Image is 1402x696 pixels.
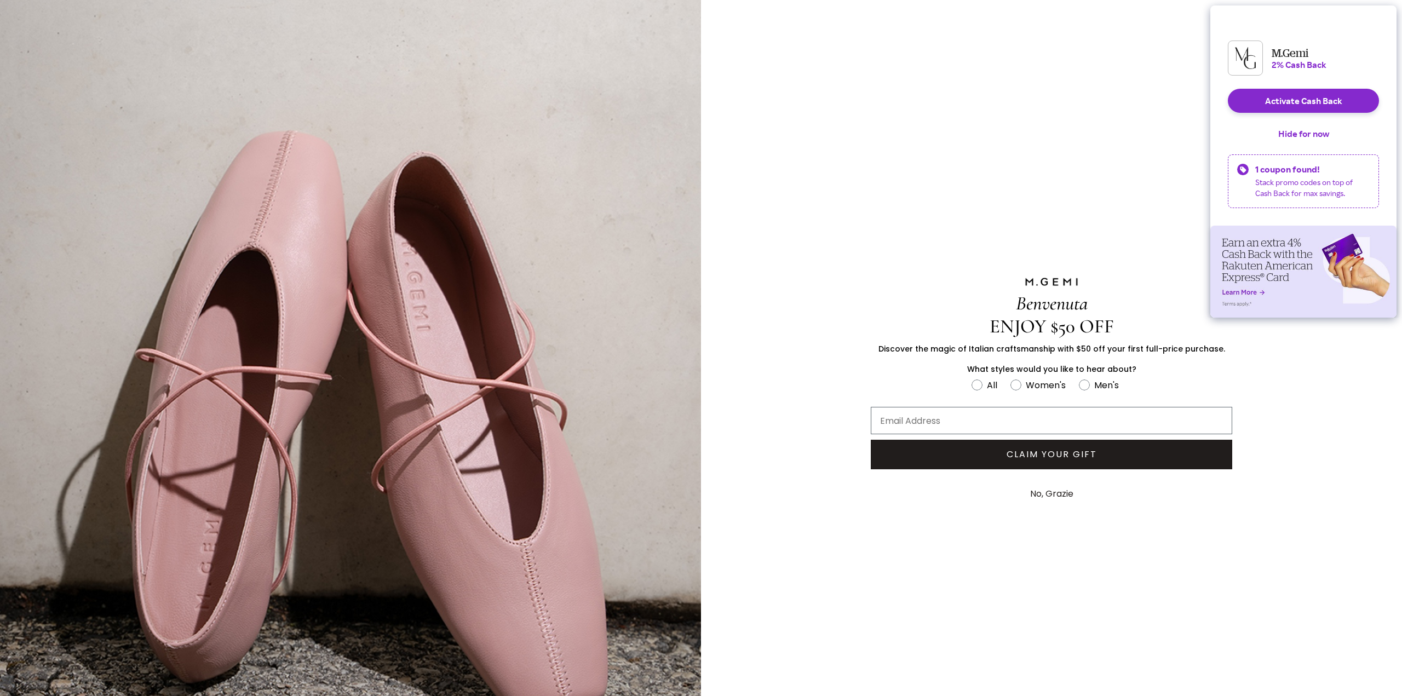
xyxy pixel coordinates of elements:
[1378,4,1398,24] button: Close dialog
[1026,378,1066,392] div: Women's
[1094,378,1119,392] div: Men's
[967,364,1136,375] span: What styles would you like to hear about?
[871,440,1232,469] button: CLAIM YOUR GIFT
[1025,480,1079,508] button: No, Grazie
[987,378,997,392] div: All
[871,407,1232,434] input: Email Address
[878,343,1225,354] span: Discover the magic of Italian craftsmanship with $50 off your first full-price purchase.
[1016,292,1088,315] span: Benvenuta
[1024,277,1079,287] img: M.GEMI
[990,315,1114,338] span: ENJOY $50 OFF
